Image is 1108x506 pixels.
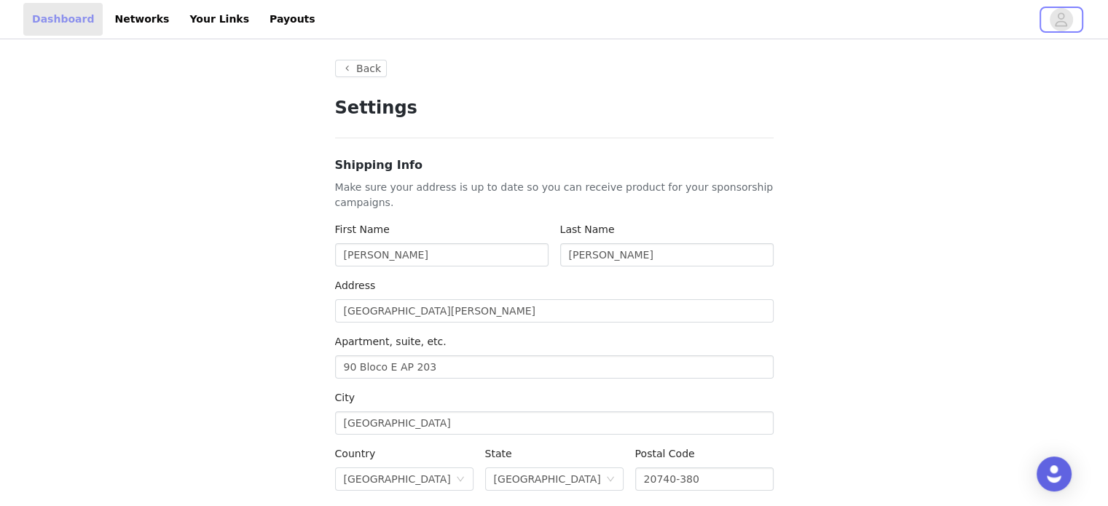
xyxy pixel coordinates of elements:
[335,392,355,403] label: City
[181,3,258,36] a: Your Links
[335,336,447,347] label: Apartment, suite, etc.
[456,475,465,485] i: icon: down
[606,475,615,485] i: icon: down
[335,60,388,77] button: Back
[335,411,774,435] input: City
[635,448,695,459] label: Postal Code
[335,95,774,121] h1: Settings
[335,157,774,174] h3: Shipping Info
[485,448,512,459] label: State
[335,355,774,379] input: Apartment, suite, etc. (optional)
[344,468,451,490] div: Brazil
[335,280,376,291] label: Address
[261,3,324,36] a: Payouts
[335,180,774,210] p: Make sure your address is up to date so you can receive product for your sponsorship campaigns.
[335,448,376,459] label: Country
[1054,8,1068,31] div: avatar
[335,299,774,323] input: Address
[335,224,390,235] label: First Name
[494,468,601,490] div: Rio de Janeiro
[635,467,774,491] input: Postal code
[1037,456,1072,491] div: Open Intercom Messenger
[23,3,103,36] a: Dashboard
[106,3,178,36] a: Networks
[560,224,615,235] label: Last Name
